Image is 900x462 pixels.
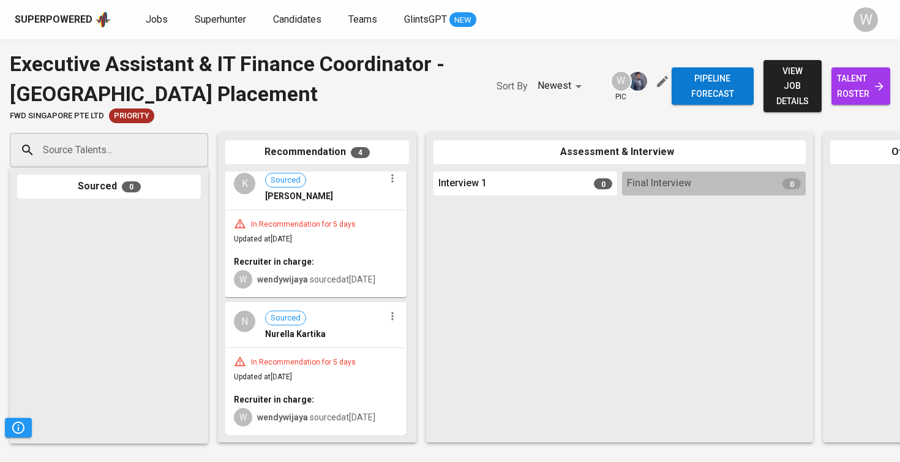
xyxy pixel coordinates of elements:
div: W [234,408,252,426]
div: In Recommendation for 5 days [246,357,361,368]
div: Superpowered [15,13,92,27]
img: jhon@glints.com [628,72,647,91]
span: Superhunter [195,13,246,25]
div: K [234,173,255,194]
b: wendywijaya [257,412,308,422]
div: Recommendation [225,140,409,164]
span: Candidates [273,13,321,25]
div: Sourced [17,175,201,199]
span: GlintsGPT [404,13,447,25]
a: Superhunter [195,12,249,28]
a: talent roster [831,67,890,105]
div: New Job received from Demand Team [109,108,154,123]
span: FWD Singapore Pte Ltd [10,110,104,122]
button: Open [201,149,204,151]
div: In Recommendation for 5 days [246,219,361,230]
div: W [853,7,878,32]
span: Teams [348,13,377,25]
span: Pipeline forecast [681,71,744,101]
button: Pipeline Triggers [5,418,32,437]
span: 0 [122,181,141,192]
a: Jobs [146,12,170,28]
b: Recruiter in charge: [234,257,314,267]
a: GlintsGPT NEW [404,12,476,28]
span: talent roster [841,71,880,101]
span: Priority [109,110,154,122]
div: NSourcedNurella KartikaIn Recommendation for 5 daysUpdated at[DATE]Recruiter in charge:Wwendywija... [225,302,407,435]
b: wendywijaya [257,275,308,284]
a: Teams [348,12,380,28]
span: 0 [782,178,801,189]
span: Jobs [146,13,168,25]
div: Assessment & Interview [433,140,806,164]
span: sourced at [DATE] [257,275,375,284]
span: Sourced [266,175,306,186]
span: sourced at [DATE] [257,412,375,422]
div: W [610,70,632,92]
div: pic [610,70,632,102]
a: Superpoweredapp logo [15,10,111,29]
a: Candidates [273,12,324,28]
p: Newest [538,78,571,93]
b: Recruiter in charge: [234,395,314,404]
span: Nurella Kartika [265,328,326,340]
span: 4 [351,147,370,158]
span: Final Interview [627,176,691,191]
div: Executive Assistant & IT Finance Coordinator - [GEOGRAPHIC_DATA] Placement [10,49,472,108]
button: view job details [763,60,822,113]
span: Interview 1 [438,176,487,191]
span: view job details [773,64,812,109]
span: Sourced [266,312,306,324]
button: Pipeline forecast [672,67,754,105]
span: [PERSON_NAME] [265,190,333,202]
p: Sort By [497,79,528,94]
span: Updated at [DATE] [234,235,292,243]
span: 0 [594,178,612,189]
div: W [234,270,252,289]
div: Newest [538,75,586,97]
span: Updated at [DATE] [234,373,292,381]
span: NEW [449,14,476,26]
div: KSourced[PERSON_NAME]In Recommendation for 5 daysUpdated at[DATE]Recruiter in charge:Wwendywijaya... [225,164,407,297]
div: N [234,311,255,332]
img: app logo [95,10,111,29]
